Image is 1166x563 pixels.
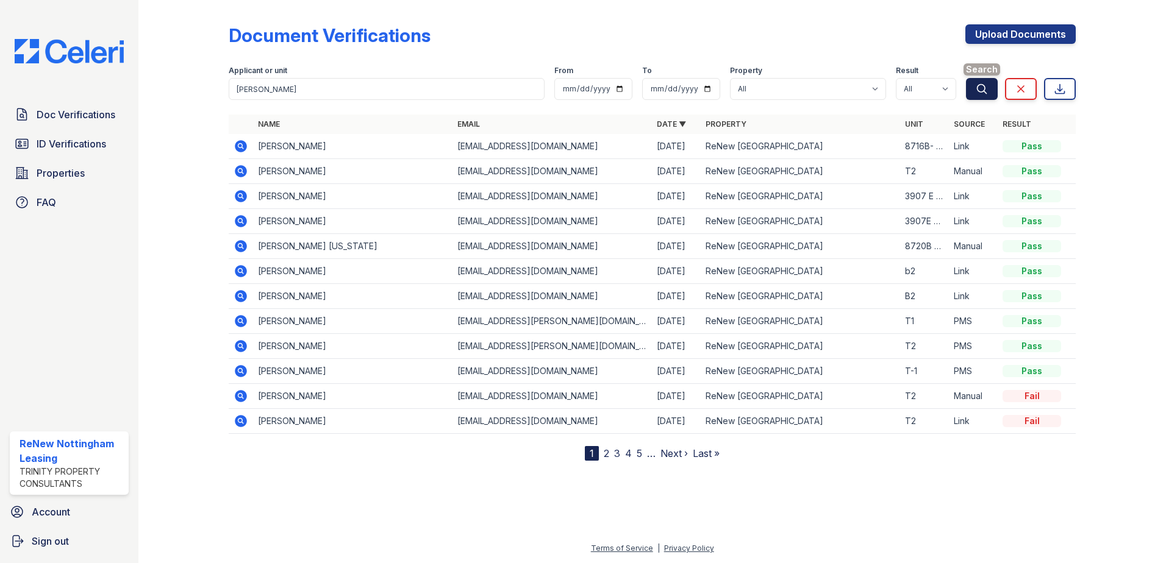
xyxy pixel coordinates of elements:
td: ReNew [GEOGRAPHIC_DATA] [701,134,900,159]
td: [EMAIL_ADDRESS][DOMAIN_NAME] [452,284,652,309]
td: ReNew [GEOGRAPHIC_DATA] [701,309,900,334]
td: [DATE] [652,209,701,234]
span: Account [32,505,70,519]
input: Search by name, email, or unit number [229,78,545,100]
td: [EMAIL_ADDRESS][DOMAIN_NAME] [452,134,652,159]
td: T2 [900,334,949,359]
span: Sign out [32,534,69,548]
td: 3907E B-2 [900,209,949,234]
td: T-1 [900,359,949,384]
td: [PERSON_NAME] [253,159,452,184]
td: ReNew [GEOGRAPHIC_DATA] [701,209,900,234]
td: [PERSON_NAME] [253,334,452,359]
td: ReNew [GEOGRAPHIC_DATA] [701,184,900,209]
td: ReNew [GEOGRAPHIC_DATA] [701,359,900,384]
td: Manual [949,234,998,259]
span: FAQ [37,195,56,210]
span: Properties [37,166,85,180]
td: [PERSON_NAME] [253,309,452,334]
button: Search [966,78,998,100]
a: Account [5,500,134,524]
div: Pass [1003,215,1061,227]
td: T2 [900,159,949,184]
td: T2 [900,384,949,409]
div: Document Verifications [229,24,431,46]
a: 3 [614,447,620,459]
td: [PERSON_NAME] [253,359,452,384]
td: Link [949,184,998,209]
a: Sign out [5,529,134,553]
td: [EMAIL_ADDRESS][DOMAIN_NAME] [452,384,652,409]
td: Link [949,209,998,234]
td: [PERSON_NAME] [253,384,452,409]
td: 3907 E B-2 [900,184,949,209]
a: Unit [905,119,923,129]
td: [EMAIL_ADDRESS][DOMAIN_NAME] [452,209,652,234]
td: [EMAIL_ADDRESS][PERSON_NAME][DOMAIN_NAME] [452,334,652,359]
td: [DATE] [652,184,701,209]
td: b2 [900,259,949,284]
td: [DATE] [652,234,701,259]
div: Pass [1003,340,1061,352]
a: FAQ [10,190,129,214]
div: Pass [1003,315,1061,327]
td: [DATE] [652,384,701,409]
td: [PERSON_NAME] [253,284,452,309]
a: Source [954,119,985,129]
a: Name [258,119,280,129]
a: Doc Verifications [10,102,129,127]
a: Upload Documents [965,24,1076,44]
td: Link [949,259,998,284]
a: 4 [625,447,632,459]
div: Trinity Property Consultants [20,466,124,490]
td: ReNew [GEOGRAPHIC_DATA] [701,259,900,284]
td: PMS [949,359,998,384]
td: [EMAIL_ADDRESS][PERSON_NAME][DOMAIN_NAME] [452,309,652,334]
td: 8720B T-1 [900,234,949,259]
td: [DATE] [652,159,701,184]
td: [DATE] [652,309,701,334]
label: Applicant or unit [229,66,287,76]
span: … [647,446,656,461]
td: ReNew [GEOGRAPHIC_DATA] [701,284,900,309]
label: To [642,66,652,76]
a: Next › [660,447,688,459]
td: [PERSON_NAME] [253,259,452,284]
label: From [554,66,573,76]
td: [PERSON_NAME] [253,184,452,209]
td: ReNew [GEOGRAPHIC_DATA] [701,409,900,434]
div: ReNew Nottingham Leasing [20,436,124,466]
a: Date ▼ [657,119,686,129]
div: Fail [1003,390,1061,402]
td: PMS [949,309,998,334]
td: ReNew [GEOGRAPHIC_DATA] [701,159,900,184]
div: | [657,544,660,553]
td: [DATE] [652,259,701,284]
td: [PERSON_NAME] [253,209,452,234]
td: 8716B- AptB-2 [900,134,949,159]
span: Search [964,63,1000,76]
td: T1 [900,309,949,334]
a: Terms of Service [591,544,653,553]
td: [DATE] [652,334,701,359]
td: ReNew [GEOGRAPHIC_DATA] [701,334,900,359]
div: Pass [1003,140,1061,152]
td: T2 [900,409,949,434]
span: Doc Verifications [37,107,115,122]
label: Property [730,66,762,76]
td: ReNew [GEOGRAPHIC_DATA] [701,384,900,409]
td: [PERSON_NAME] [253,134,452,159]
div: Pass [1003,165,1061,177]
td: [EMAIL_ADDRESS][DOMAIN_NAME] [452,409,652,434]
a: Last » [693,447,720,459]
td: [EMAIL_ADDRESS][DOMAIN_NAME] [452,159,652,184]
td: Link [949,134,998,159]
td: [EMAIL_ADDRESS][DOMAIN_NAME] [452,259,652,284]
a: Privacy Policy [664,544,714,553]
a: 2 [604,447,609,459]
td: ReNew [GEOGRAPHIC_DATA] [701,234,900,259]
td: Manual [949,159,998,184]
div: Pass [1003,190,1061,202]
div: Pass [1003,265,1061,277]
td: Link [949,409,998,434]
